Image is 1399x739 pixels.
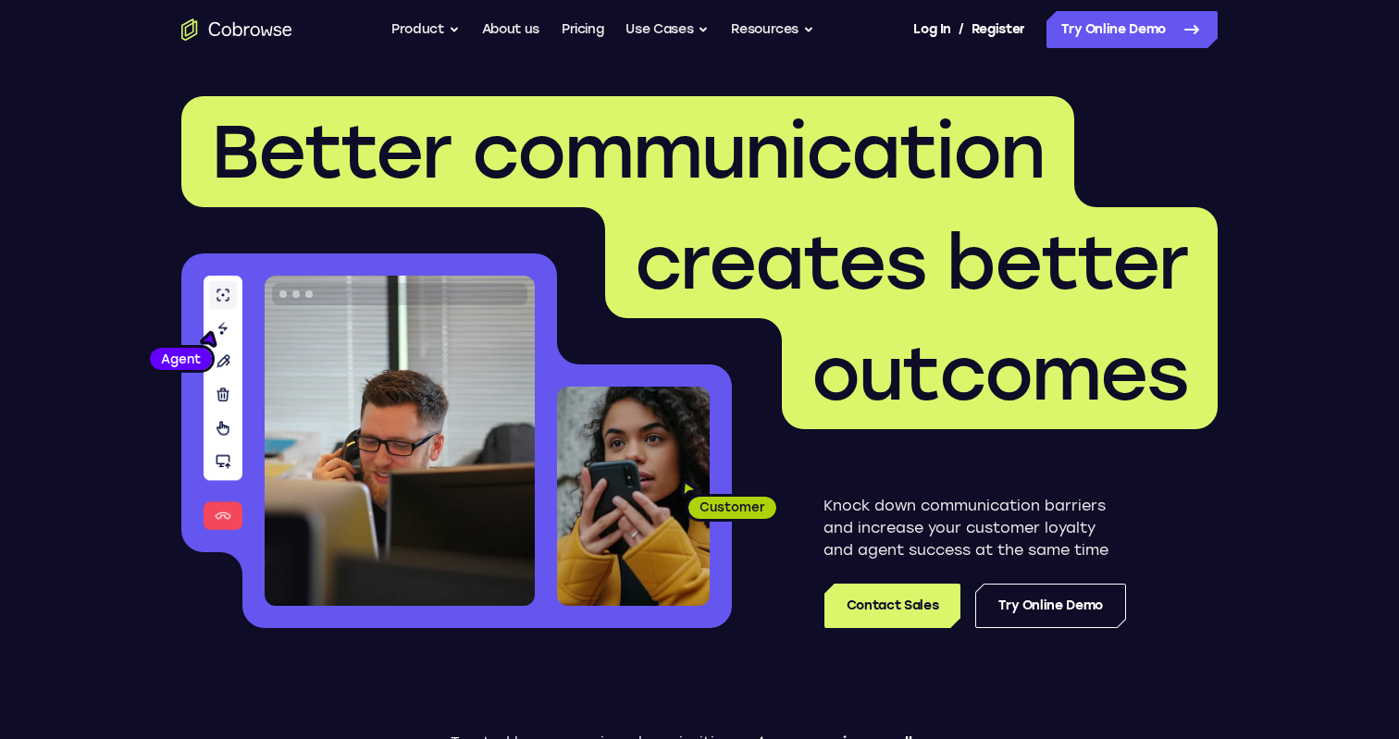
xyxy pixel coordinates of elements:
[913,11,950,48] a: Log In
[972,11,1025,48] a: Register
[975,584,1126,628] a: Try Online Demo
[181,18,292,41] a: Go to the home page
[823,495,1126,561] p: Knock down communication barriers and increase your customer loyalty and agent success at the sam...
[811,329,1188,418] span: outcomes
[391,11,460,48] button: Product
[824,584,960,628] a: Contact Sales
[731,11,814,48] button: Resources
[557,387,710,606] img: A customer holding their phone
[562,11,604,48] a: Pricing
[265,276,535,606] img: A customer support agent talking on the phone
[635,218,1188,307] span: creates better
[211,107,1045,196] span: Better communication
[959,18,964,41] span: /
[625,11,709,48] button: Use Cases
[1046,11,1218,48] a: Try Online Demo
[482,11,539,48] a: About us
